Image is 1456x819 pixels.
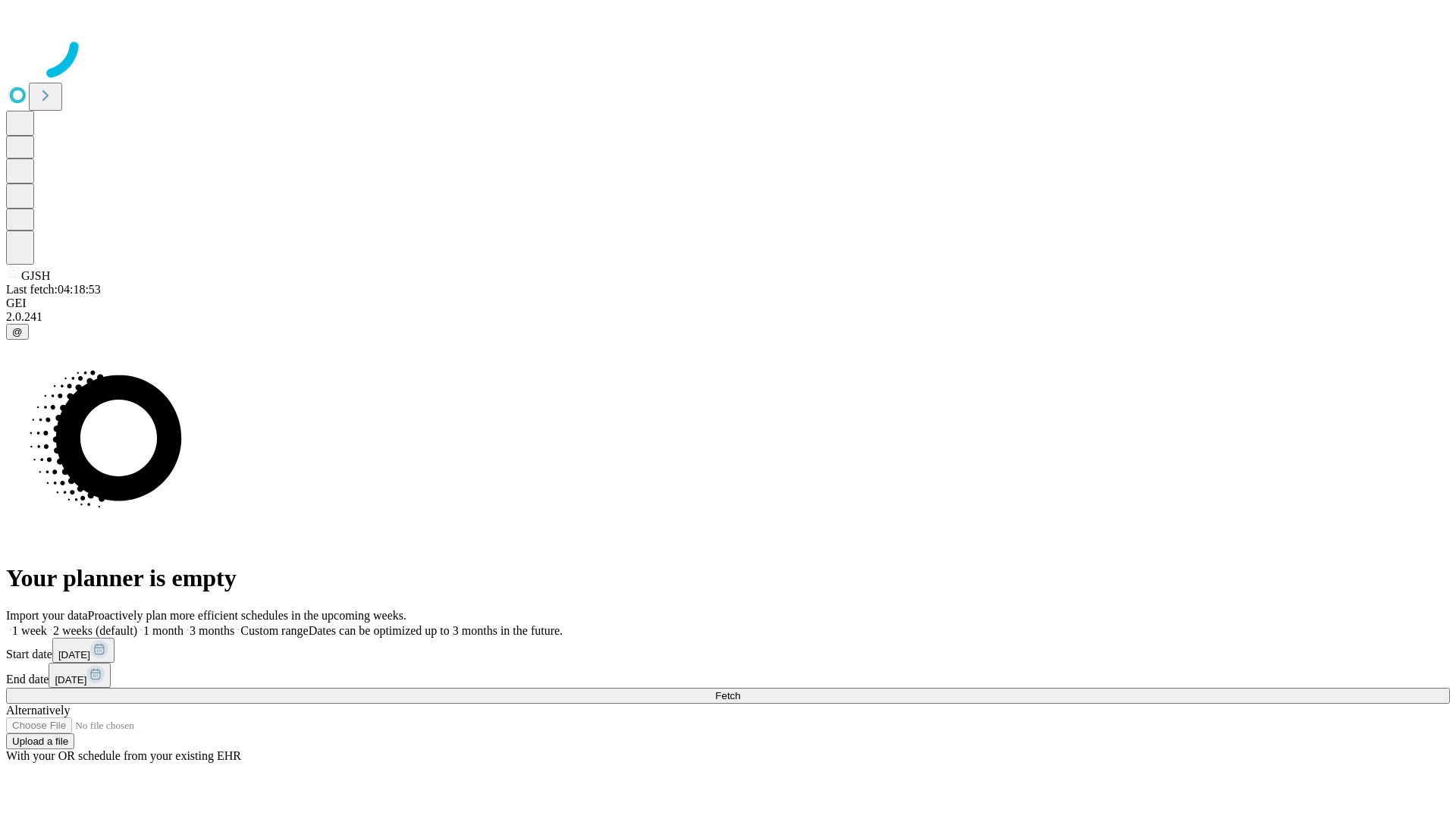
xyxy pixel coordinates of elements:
[6,564,1450,592] h1: Your planner is empty
[58,649,90,661] span: [DATE]
[12,624,47,637] span: 1 week
[53,624,137,637] span: 2 weeks (default)
[6,704,70,717] span: Alternatively
[6,638,1450,663] div: Start date
[6,609,88,622] span: Import your data
[12,326,23,337] span: @
[240,624,308,637] span: Custom range
[6,663,1450,688] div: End date
[143,624,184,637] span: 1 month
[6,310,1450,324] div: 2.0.241
[190,624,234,637] span: 3 months
[49,663,111,688] button: [DATE]
[21,269,50,282] span: GJSH
[88,609,406,622] span: Proactively plan more efficient schedules in the upcoming weeks.
[6,283,101,296] span: Last fetch: 04:18:53
[715,690,740,701] span: Fetch
[6,297,1450,310] div: GEI
[6,688,1450,704] button: Fetch
[309,624,563,637] span: Dates can be optimized up to 3 months in the future.
[6,324,29,340] button: @
[52,638,115,663] button: [DATE]
[6,733,74,749] button: Upload a file
[55,674,86,686] span: [DATE]
[6,749,241,762] span: With your OR schedule from your existing EHR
